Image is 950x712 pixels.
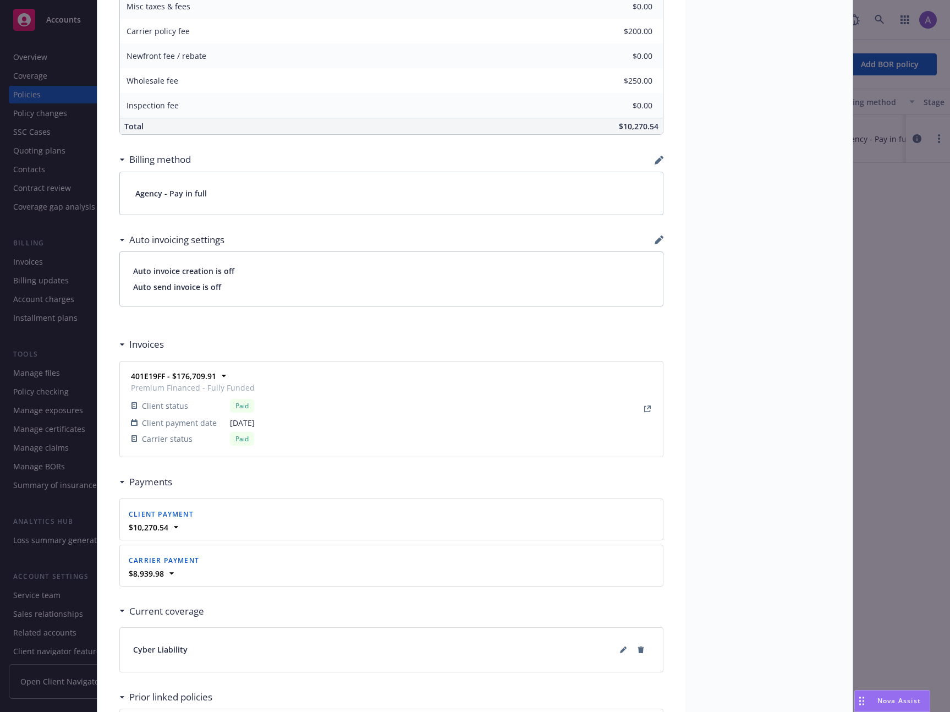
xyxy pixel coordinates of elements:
[119,337,164,352] div: Invoices
[124,121,144,132] span: Total
[230,399,254,413] div: Paid
[131,371,216,381] strong: 401E19FF - $176,709.91
[587,48,659,64] input: 0.00
[142,417,217,429] span: Client payment date
[129,475,172,489] h3: Payments
[855,691,869,711] div: Drag to move
[587,73,659,89] input: 0.00
[119,152,191,167] div: Billing method
[120,172,663,215] div: Agency - Pay in full
[119,690,212,704] div: Prior linked policies
[877,696,921,705] span: Nova Assist
[119,233,224,247] div: Auto invoicing settings
[641,402,654,415] a: View Invoice
[129,233,224,247] h3: Auto invoicing settings
[129,556,199,565] span: Carrier payment
[619,121,658,132] span: $10,270.54
[129,522,168,533] strong: $10,270.54
[854,690,930,712] button: Nova Assist
[127,1,190,12] span: Misc taxes & fees
[127,75,178,86] span: Wholesale fee
[133,281,650,293] span: Auto send invoice is off
[230,432,254,446] div: Paid
[127,51,206,61] span: Newfront fee / rebate
[133,644,188,655] span: Cyber Liability
[587,97,659,114] input: 0.00
[127,26,190,36] span: Carrier policy fee
[129,604,204,618] h3: Current coverage
[142,400,188,412] span: Client status
[142,433,193,445] span: Carrier status
[230,417,255,429] span: [DATE]
[129,337,164,352] h3: Invoices
[129,152,191,167] h3: Billing method
[131,382,255,393] span: Premium Financed - Fully Funded
[129,510,194,519] span: Client payment
[119,604,204,618] div: Current coverage
[129,568,164,579] strong: $8,939.98
[119,475,172,489] div: Payments
[587,23,659,40] input: 0.00
[127,100,179,111] span: Inspection fee
[133,265,650,277] span: Auto invoice creation is off
[129,690,212,704] h3: Prior linked policies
